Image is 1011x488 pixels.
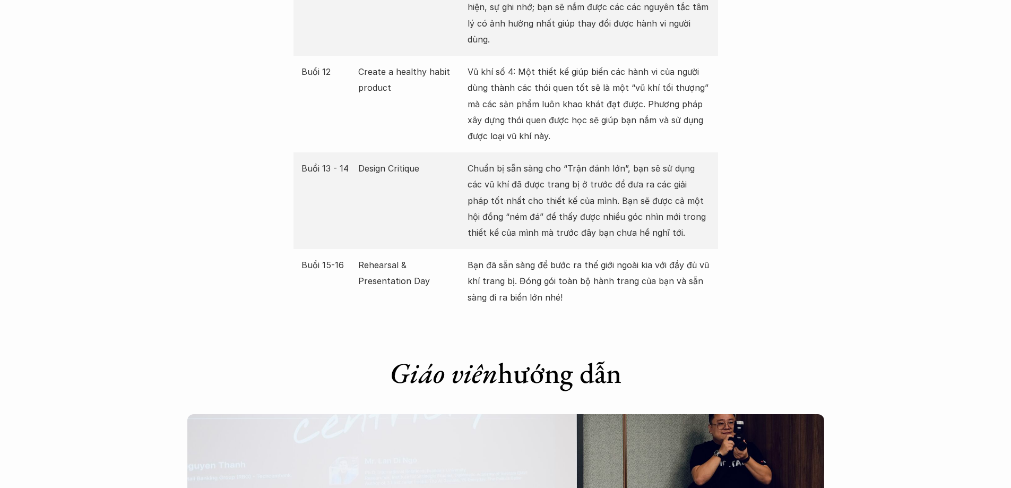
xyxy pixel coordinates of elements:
p: Buổi 12 [301,64,353,80]
p: Buổi 13 - 14 [301,160,353,176]
h1: hướng dẫn [293,356,718,390]
p: Buổi 15-16 [301,257,353,273]
em: Giáo viên [390,354,498,391]
p: Bạn đã sẵn sàng để bước ra thế giới ngoài kia với đầy đủ vũ khí trang bị. Đóng gói toàn bộ hành t... [468,257,710,305]
p: Design Critique [358,160,462,176]
p: Vũ khí số 4: Một thiết kế giúp biến các hành vi của người dùng thành các thói quen tốt sẽ là một ... [468,64,710,144]
p: Chuẩn bị sẵn sàng cho “Trận đánh lớn”, bạn sẽ sử dụng các vũ khí đã được trang bị ở trước để đưa ... [468,160,710,241]
p: Create a healthy habit product [358,64,462,96]
p: Rehearsal & Presentation Day [358,257,462,289]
